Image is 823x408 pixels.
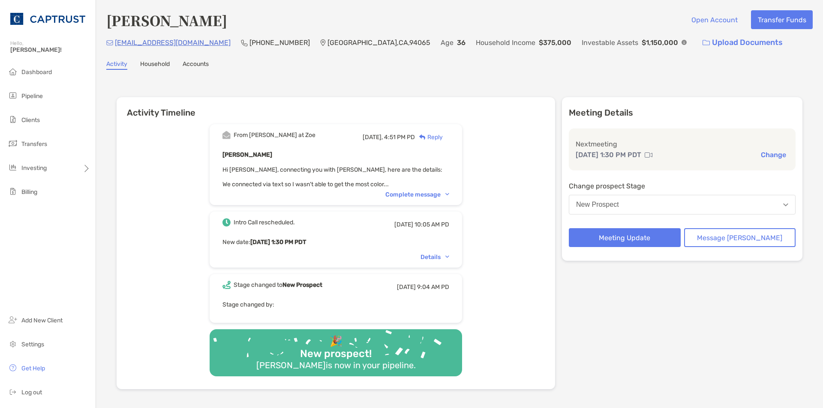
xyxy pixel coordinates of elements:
[476,37,535,48] p: Household Income
[21,92,43,100] span: Pipeline
[394,221,413,228] span: [DATE]
[21,116,40,124] span: Clients
[21,389,42,396] span: Log out
[385,191,449,198] div: Complete message
[117,97,555,118] h6: Activity Timeline
[222,151,272,158] b: [PERSON_NAME]
[234,131,315,139] div: From [PERSON_NAME] at Zoe
[421,253,449,261] div: Details
[445,193,449,196] img: Chevron icon
[751,10,813,29] button: Transfer Funds
[569,195,796,214] button: New Prospect
[8,387,18,397] img: logout icon
[21,188,37,196] span: Billing
[21,365,45,372] span: Get Help
[642,37,678,48] p: $1,150,000
[569,107,796,118] p: Meeting Details
[684,228,796,247] button: Message [PERSON_NAME]
[106,60,127,70] a: Activity
[222,299,449,310] p: Stage changed by:
[210,329,462,369] img: Confetti
[10,3,85,34] img: CAPTRUST Logo
[8,339,18,349] img: settings icon
[8,138,18,149] img: transfers icon
[417,283,449,291] span: 9:04 AM PD
[222,237,449,247] p: New date :
[569,228,681,247] button: Meeting Update
[415,133,443,142] div: Reply
[441,37,454,48] p: Age
[106,40,113,45] img: Email Icon
[569,181,796,191] p: Change prospect Stage
[222,131,231,139] img: Event icon
[241,39,248,46] img: Phone Icon
[326,335,346,348] div: 🎉
[576,149,641,160] p: [DATE] 1:30 PM PDT
[21,140,47,148] span: Transfers
[576,201,619,208] div: New Prospect
[106,10,227,30] h4: [PERSON_NAME]
[115,37,231,48] p: [EMAIL_ADDRESS][DOMAIN_NAME]
[457,37,466,48] p: 36
[297,348,375,360] div: New prospect!
[21,68,52,76] span: Dashboard
[8,363,18,373] img: get-help icon
[222,218,231,226] img: Event icon
[222,166,442,188] span: Hi [PERSON_NAME], connecting you with [PERSON_NAME], here are the details: We connected via text ...
[140,60,170,70] a: Household
[685,10,744,29] button: Open Account
[397,283,416,291] span: [DATE]
[703,40,710,46] img: button icon
[282,281,322,289] b: New Prospect
[419,134,426,140] img: Reply icon
[21,317,63,324] span: Add New Client
[758,150,789,159] button: Change
[234,219,295,226] div: Intro Call rescheduled.
[363,134,383,141] span: [DATE],
[445,256,449,258] img: Chevron icon
[8,90,18,101] img: pipeline icon
[645,152,652,158] img: communication type
[10,46,90,54] span: [PERSON_NAME]!
[682,40,687,45] img: Info Icon
[253,360,419,370] div: [PERSON_NAME] is now in your pipeline.
[8,315,18,325] img: add_new_client icon
[183,60,209,70] a: Accounts
[783,203,788,206] img: Open dropdown arrow
[327,37,430,48] p: [GEOGRAPHIC_DATA] , CA , 94065
[384,134,415,141] span: 4:51 PM PD
[21,341,44,348] span: Settings
[582,37,638,48] p: Investable Assets
[249,37,310,48] p: [PHONE_NUMBER]
[8,162,18,173] img: investing icon
[234,281,322,289] div: Stage changed to
[320,39,326,46] img: Location Icon
[222,281,231,289] img: Event icon
[250,238,306,246] b: [DATE] 1:30 PM PDT
[21,164,47,172] span: Investing
[415,221,449,228] span: 10:05 AM PD
[539,37,571,48] p: $375,000
[8,186,18,197] img: billing icon
[8,114,18,125] img: clients icon
[576,139,789,149] p: Next meeting
[8,66,18,77] img: dashboard icon
[697,33,788,52] a: Upload Documents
